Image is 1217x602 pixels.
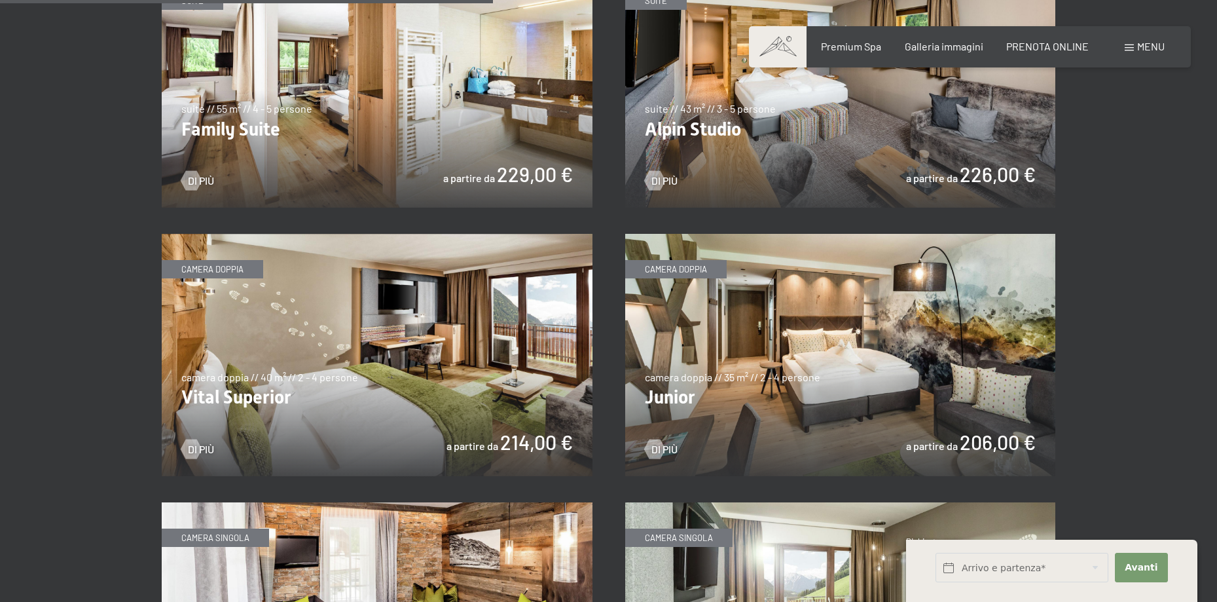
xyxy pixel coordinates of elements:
span: Di più [651,174,678,188]
span: Di più [188,442,214,457]
a: Di più [645,442,678,457]
span: Menu [1137,40,1165,52]
a: Galleria immagini [905,40,983,52]
a: Single Alpin [162,503,592,511]
a: PRENOTA ONLINE [1006,40,1089,52]
span: Richiesta express [906,536,972,547]
img: Junior [625,234,1056,476]
button: Avanti [1115,553,1168,582]
a: Di più [645,174,678,188]
a: Premium Spa [821,40,881,52]
a: Di più [181,442,214,457]
a: Junior [625,235,1056,242]
span: Di più [651,442,678,457]
span: Di più [188,174,214,188]
a: Di più [181,174,214,188]
span: Avanti [1125,561,1157,574]
a: Single Superior [625,503,1056,511]
img: Vital Superior [162,234,592,476]
a: Vital Superior [162,235,592,242]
